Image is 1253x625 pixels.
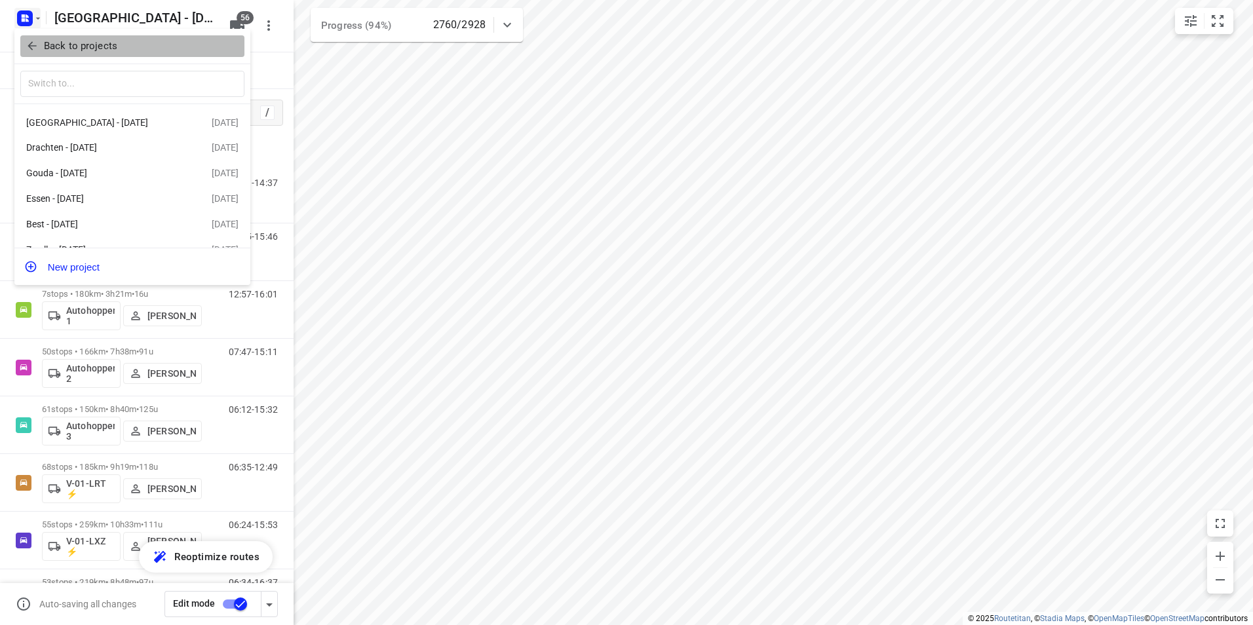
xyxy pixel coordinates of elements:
div: Best - [DATE] [26,219,177,229]
div: Drachten - [DATE] [26,142,177,153]
div: Gouda - [DATE] [26,168,177,178]
input: Switch to... [20,71,244,98]
div: [DATE] [212,193,239,204]
div: Drachten - [DATE][DATE] [14,135,250,161]
div: Zwolle - [DATE] [26,244,177,255]
div: [DATE] [212,142,239,153]
div: [DATE] [212,117,239,128]
div: [GEOGRAPHIC_DATA] - [DATE][DATE] [14,109,250,135]
div: Zwolle - [DATE][DATE] [14,237,250,263]
button: New project [14,254,250,280]
div: [DATE] [212,219,239,229]
p: Back to projects [44,39,117,54]
div: Essen - [DATE][DATE] [14,186,250,212]
div: Best - [DATE][DATE] [14,212,250,237]
div: [GEOGRAPHIC_DATA] - [DATE] [26,117,177,128]
div: Gouda - [DATE][DATE] [14,161,250,186]
div: Essen - [DATE] [26,193,177,204]
div: [DATE] [212,168,239,178]
button: Back to projects [20,35,244,57]
div: [DATE] [212,244,239,255]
